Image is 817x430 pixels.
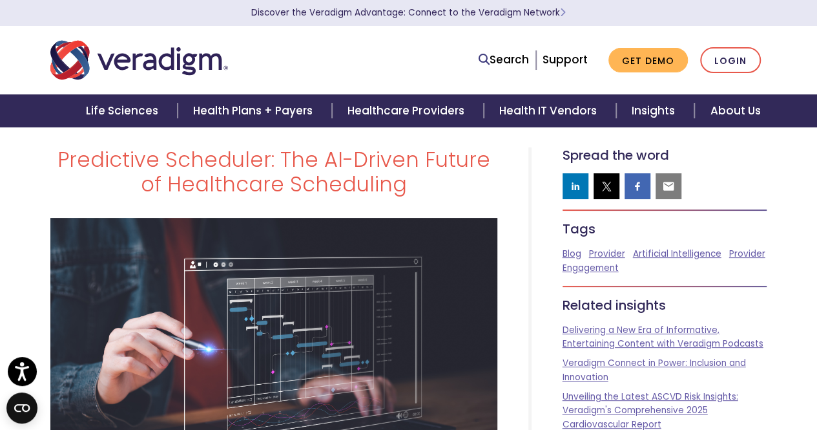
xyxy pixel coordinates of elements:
[563,297,767,313] h5: Related insights
[563,221,767,237] h5: Tags
[631,180,644,193] img: facebook sharing button
[6,392,37,424] button: Open CMP widget
[178,94,332,127] a: Health Plans + Payers
[563,147,767,163] h5: Spread the word
[50,147,497,197] h1: Predictive Scheduler: The AI-Driven Future of Healthcare Scheduling
[608,48,688,73] a: Get Demo
[484,94,616,127] a: Health IT Vendors
[332,94,483,127] a: Healthcare Providers
[694,94,776,127] a: About Us
[600,180,613,193] img: twitter sharing button
[569,180,582,193] img: linkedin sharing button
[563,324,763,350] a: Delivering a New Era of Informative, Entertaining Content with Veradigm Podcasts
[700,47,761,74] a: Login
[563,357,746,383] a: Veradigm Connect in Power: Inclusion and Innovation
[563,248,765,274] a: Provider Engagement
[50,39,228,81] img: Veradigm logo
[633,248,721,260] a: Artificial Intelligence
[479,51,529,69] a: Search
[70,94,178,127] a: Life Sciences
[560,6,566,19] span: Learn More
[543,52,588,67] a: Support
[251,6,566,19] a: Discover the Veradigm Advantage: Connect to the Veradigm NetworkLearn More
[616,94,694,127] a: Insights
[589,248,625,260] a: Provider
[662,180,675,193] img: email sharing button
[563,248,581,260] a: Blog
